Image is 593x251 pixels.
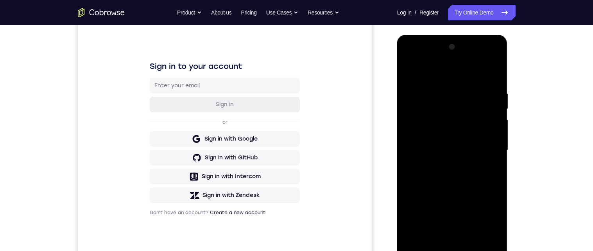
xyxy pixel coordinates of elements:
[127,147,180,155] div: Sign in with GitHub
[125,184,182,192] div: Sign in with Zendesk
[72,162,222,177] button: Sign in with Intercom
[143,112,151,118] p: or
[72,124,222,140] button: Sign in with Google
[124,166,183,173] div: Sign in with Intercom
[72,202,222,209] p: Don't have an account?
[127,128,180,136] div: Sign in with Google
[419,5,439,20] a: Register
[266,5,298,20] button: Use Cases
[448,5,515,20] a: Try Online Demo
[241,5,256,20] a: Pricing
[132,203,188,208] a: Create a new account
[78,8,125,17] a: Go to the home page
[177,5,202,20] button: Product
[415,8,416,17] span: /
[397,5,412,20] a: Log In
[72,143,222,159] button: Sign in with GitHub
[72,181,222,196] button: Sign in with Zendesk
[308,5,339,20] button: Resources
[211,5,231,20] a: About us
